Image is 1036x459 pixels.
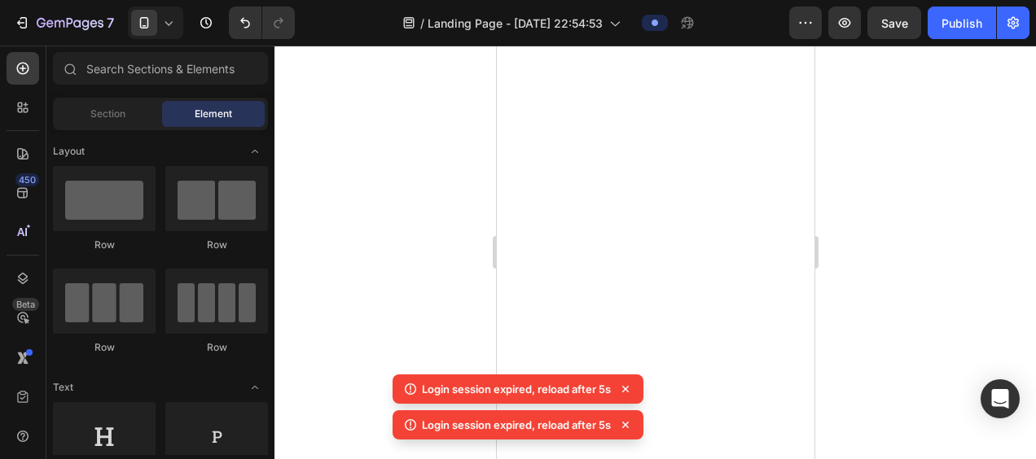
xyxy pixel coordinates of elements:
[53,144,85,159] span: Layout
[928,7,996,39] button: Publish
[867,7,921,39] button: Save
[15,173,39,186] div: 450
[497,46,814,459] iframe: Design area
[242,374,268,400] span: Toggle open
[53,380,73,395] span: Text
[7,7,121,39] button: 7
[53,238,156,252] div: Row
[242,138,268,164] span: Toggle open
[90,107,125,121] span: Section
[165,340,268,355] div: Row
[107,13,114,33] p: 7
[195,107,232,121] span: Element
[981,379,1020,418] div: Open Intercom Messenger
[53,52,268,85] input: Search Sections & Elements
[942,15,982,32] div: Publish
[422,417,611,433] p: Login session expired, reload after 5s
[229,7,295,39] div: Undo/Redo
[420,15,424,32] span: /
[165,238,268,252] div: Row
[428,15,603,32] span: Landing Page - [DATE] 22:54:53
[422,381,611,397] p: Login session expired, reload after 5s
[881,16,908,30] span: Save
[12,298,39,311] div: Beta
[53,340,156,355] div: Row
